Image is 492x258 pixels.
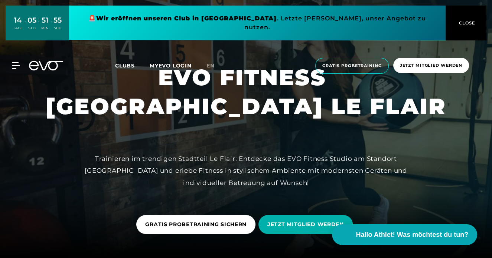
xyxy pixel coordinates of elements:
span: Gratis Probetraining [322,63,382,69]
span: Jetzt Mitglied werden [400,62,462,69]
div: : [25,16,26,35]
div: MIN [41,26,49,31]
span: Hallo Athlet! Was möchtest du tun? [356,230,468,240]
a: JETZT MITGLIED WERDEN [258,209,356,239]
span: en [206,62,215,69]
div: 55 [53,15,62,26]
a: GRATIS PROBETRAINING SICHERN [136,209,258,239]
div: 14 [13,15,23,26]
div: : [38,16,39,35]
div: : [50,16,52,35]
a: en [206,62,224,70]
h1: EVO FITNESS [GEOGRAPHIC_DATA] LE FLAIR [46,63,446,121]
div: 05 [27,15,36,26]
a: Jetzt Mitglied werden [391,58,471,74]
div: SEK [53,26,62,31]
button: CLOSE [446,6,486,40]
span: GRATIS PROBETRAINING SICHERN [145,221,247,228]
span: CLOSE [457,20,475,26]
span: JETZT MITGLIED WERDEN [267,221,344,228]
div: TAGE [13,26,23,31]
button: Hallo Athlet! Was möchtest du tun? [332,224,477,245]
a: Gratis Probetraining [313,58,391,74]
div: Trainieren im trendigen Stadtteil Le Flair: Entdecke das EVO Fitness Studio am Standort [GEOGRAPH... [79,153,413,189]
a: Clubs [115,62,150,69]
span: Clubs [115,62,135,69]
div: STD [27,26,36,31]
a: MYEVO LOGIN [150,62,192,69]
div: 51 [41,15,49,26]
